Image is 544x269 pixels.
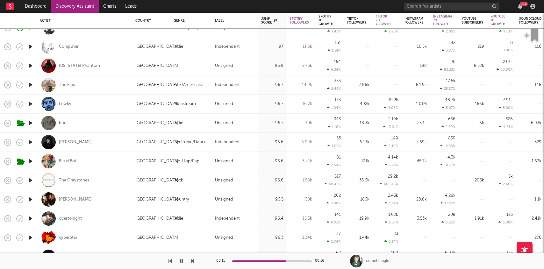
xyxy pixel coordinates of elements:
[433,15,452,26] div: Instagram 7D Growth
[59,120,68,126] a: bunii
[334,98,341,102] div: 173
[334,79,341,83] div: 353
[440,163,455,167] div: 10.37 %
[59,101,71,107] div: Lewky
[519,17,541,25] div: Soundcloud Followers
[135,62,178,70] div: [GEOGRAPHIC_DATA]
[261,196,283,203] div: 96.5
[508,174,513,179] div: 5k
[40,19,126,23] div: Artist
[215,177,233,184] div: Unsigned
[427,18,433,24] button: Filter by Instagram Followers
[394,17,400,24] button: Filter by Tiktok 7D Growth
[384,29,398,33] div: 2.95 %
[519,234,541,242] div: 276
[215,158,233,165] div: Unsigned
[135,81,178,89] div: [GEOGRAPHIC_DATA]
[261,43,283,51] div: 97
[462,119,484,127] div: 6k
[404,81,427,89] div: 84.9k
[59,197,92,202] a: [PERSON_NAME]
[59,178,89,183] a: The Graystones
[404,138,427,146] div: 7.69k
[462,17,483,25] div: YouTube Subscribers
[261,138,283,146] div: 96.6
[328,48,341,53] div: 1.14 %
[174,81,204,89] div: Folk/Americana
[174,19,205,23] div: Genre
[59,63,100,69] a: [US_STATE] Phantom
[216,257,229,265] div: 00:11
[519,138,541,146] div: 329
[498,220,513,224] div: 6.88 %
[135,215,178,223] div: [GEOGRAPHIC_DATA]
[290,215,312,223] div: 15.5k
[327,239,341,244] div: 2.84 %
[404,100,427,108] div: 1.01M
[391,251,398,255] div: 100
[215,62,233,70] div: Unsigned
[59,139,92,145] a: [PERSON_NAME]
[290,43,312,51] div: 11.6k
[319,15,333,26] div: Spotify 1D Growth
[506,117,513,121] div: 526
[442,29,455,33] div: 2.05 %
[497,67,513,72] div: 30.80 %
[347,119,369,127] div: 18.3k
[336,251,341,255] div: 62
[519,43,541,51] div: 116
[442,48,455,53] div: 3.87 %
[334,174,341,179] div: 517
[334,60,341,64] div: 164
[290,119,312,127] div: 30k
[59,82,75,88] div: The Figs
[503,60,513,64] div: 2.01k
[369,18,376,24] button: Filter by Tiktok Followers
[215,196,233,203] div: Unsigned
[448,213,455,217] div: 208
[506,213,513,217] div: 123
[499,182,513,186] div: 2.46 %
[215,234,233,242] div: Unsigned
[135,100,178,108] div: [GEOGRAPHIC_DATA]
[385,163,398,167] div: 3.53 %
[506,251,513,255] div: 325
[486,18,493,24] button: Filter by YouTube Subscribers
[404,196,427,203] div: 28.6k
[385,220,398,224] div: 5.37 %
[315,257,328,265] div: 00:16
[261,62,283,70] div: 96.9
[448,117,455,121] div: 656
[336,155,341,159] div: 81
[135,158,178,165] div: [GEOGRAPHIC_DATA]
[59,216,82,222] div: overtonight
[336,232,341,236] div: 37
[135,19,164,23] div: Country
[325,182,341,186] div: 48.45 %
[334,194,341,198] div: 262
[290,158,312,165] div: 3.41k
[404,43,427,51] div: 10.5k
[450,60,455,64] div: 90
[326,201,341,205] div: 0.88 %
[404,62,427,70] div: 198
[385,201,398,205] div: 1.34 %
[519,158,541,165] div: 1.63k
[215,138,240,146] div: Independent
[347,100,369,108] div: 492k
[312,18,319,24] button: Filter by Spotify Followers
[347,17,366,25] div: Tiktok Followers
[337,17,343,24] button: Filter by Spotify 1D Growth
[135,234,178,242] div: [GEOGRAPHIC_DATA]
[462,215,484,223] div: 1.91k
[336,136,341,140] div: 53
[462,43,484,51] div: 219
[499,29,513,33] div: 9.01 %
[347,177,369,184] div: 35.6k
[388,98,398,102] div: 19.2k
[404,3,499,11] input: Search for artists
[327,163,341,167] div: 2.44 %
